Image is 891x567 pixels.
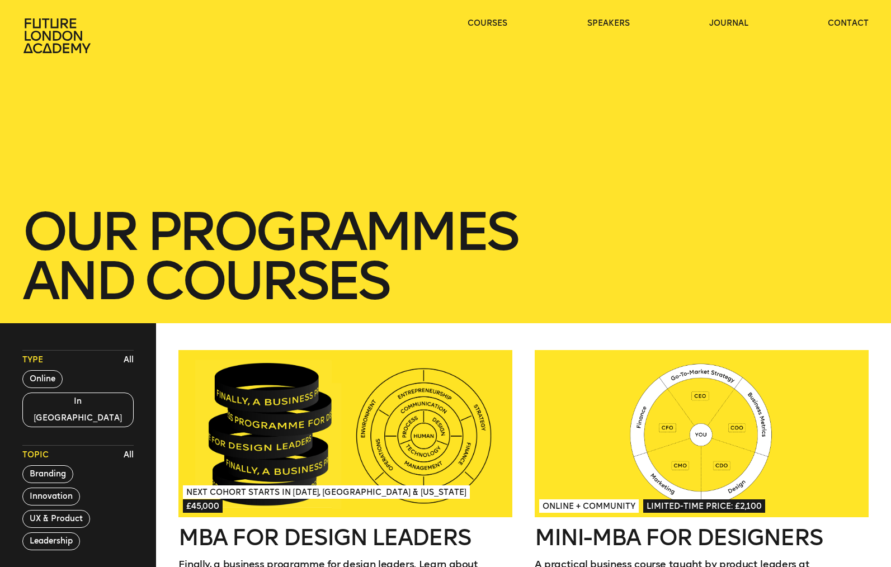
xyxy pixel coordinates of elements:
[22,532,80,550] button: Leadership
[468,18,507,29] a: courses
[709,18,748,29] a: journal
[643,499,765,513] span: Limited-time price: £2,100
[121,352,136,368] button: All
[22,393,134,427] button: In [GEOGRAPHIC_DATA]
[183,485,470,499] span: Next Cohort Starts in [DATE], [GEOGRAPHIC_DATA] & [US_STATE]
[121,447,136,464] button: All
[22,370,63,388] button: Online
[22,510,90,528] button: UX & Product
[828,18,869,29] a: contact
[178,526,512,549] h2: MBA for Design Leaders
[22,207,869,305] h1: our Programmes and courses
[535,526,869,549] h2: Mini-MBA for Designers
[587,18,630,29] a: speakers
[539,499,639,513] span: Online + Community
[22,355,43,366] span: Type
[183,499,223,513] span: £45,000
[22,488,80,505] button: Innovation
[22,450,49,461] span: Topic
[22,465,73,483] button: Branding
